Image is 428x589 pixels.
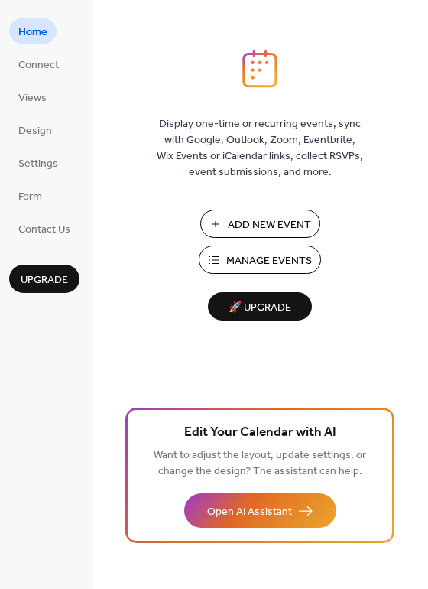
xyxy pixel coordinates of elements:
[9,51,68,76] a: Connect
[18,123,52,139] span: Design
[9,117,61,142] a: Design
[18,222,70,238] span: Contact Us
[226,253,312,269] span: Manage Events
[208,292,312,321] button: 🚀 Upgrade
[18,189,42,205] span: Form
[184,422,336,444] span: Edit Your Calendar with AI
[9,216,79,241] a: Contact Us
[154,445,366,482] span: Want to adjust the layout, update settings, or change the design? The assistant can help.
[207,504,292,520] span: Open AI Assistant
[9,265,79,293] button: Upgrade
[184,493,336,528] button: Open AI Assistant
[18,156,58,172] span: Settings
[21,272,68,288] span: Upgrade
[217,298,303,318] span: 🚀 Upgrade
[200,210,320,238] button: Add New Event
[242,50,277,88] img: logo_icon.svg
[18,57,59,73] span: Connect
[157,116,363,181] span: Display one-time or recurring events, sync with Google, Outlook, Zoom, Eventbrite, Wix Events or ...
[18,24,47,41] span: Home
[18,90,47,106] span: Views
[9,18,57,44] a: Home
[199,246,321,274] button: Manage Events
[9,150,67,175] a: Settings
[9,84,56,109] a: Views
[228,217,311,233] span: Add New Event
[9,183,51,208] a: Form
